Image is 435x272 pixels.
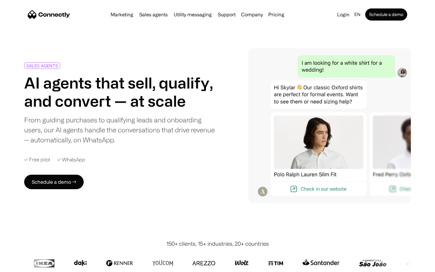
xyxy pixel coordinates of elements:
[24,157,50,163] div: ✓ Free pilot
[57,157,85,163] div: ✓ WhatsApp
[215,12,238,17] a: Support
[354,10,360,19] div: en
[241,10,263,19] div: Company
[335,10,352,19] a: Login
[137,12,170,17] a: Sales agents
[108,12,136,17] a: Marketing
[166,240,269,248] div: 150+ clients, 15+ industries, 20+ countries
[6,261,36,270] aside: Language selected: English
[12,261,36,270] ul: Language list
[24,115,215,145] div: From guiding purchases to qualifying leads and onboarding users, our AI agents handle the convers...
[171,12,214,17] a: Utility messaging
[24,74,215,110] h1: AI agents that sell, qualify, and convert — at scale
[365,8,407,21] a: Schedule a demo
[24,175,84,189] a: Schedule a demo →
[266,12,287,17] a: Pricing
[26,63,58,68] div: SALES AGENTS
